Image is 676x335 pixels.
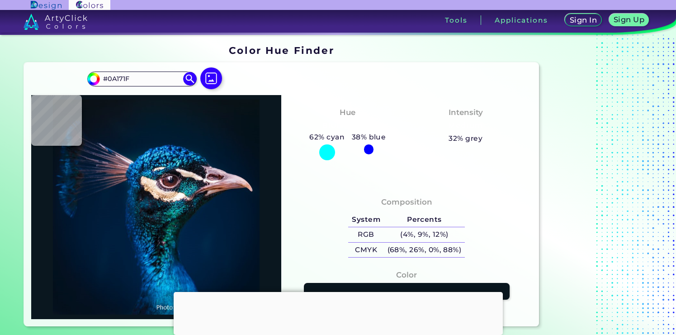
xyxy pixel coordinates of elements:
[611,14,647,26] a: Sign Up
[318,120,377,131] h3: Bluish Cyan
[384,243,465,258] h5: (68%, 26%, 0%, 88%)
[200,67,222,89] img: icon picture
[543,42,656,330] iframe: Advertisement
[384,227,465,242] h5: (4%, 9%, 12%)
[444,120,487,131] h3: Medium
[396,268,417,282] h4: Color
[24,14,87,30] img: logo_artyclick_colors_white.svg
[348,131,389,143] h5: 38% blue
[449,133,482,144] h5: 32% grey
[348,243,383,258] h5: CMYK
[381,196,432,209] h4: Composition
[100,73,184,85] input: type color..
[348,227,383,242] h5: RGB
[384,212,465,227] h5: Percents
[449,106,483,119] h4: Intensity
[567,14,600,26] a: Sign In
[306,131,348,143] h5: 62% cyan
[495,17,548,24] h3: Applications
[571,17,596,24] h5: Sign In
[348,212,383,227] h5: System
[445,17,467,24] h3: Tools
[615,16,643,23] h5: Sign Up
[183,72,197,86] img: icon search
[36,100,277,314] img: img_pavlin.jpg
[174,292,503,333] iframe: Advertisement
[229,43,334,57] h1: Color Hue Finder
[340,106,355,119] h4: Hue
[31,1,61,10] img: ArtyClick Design logo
